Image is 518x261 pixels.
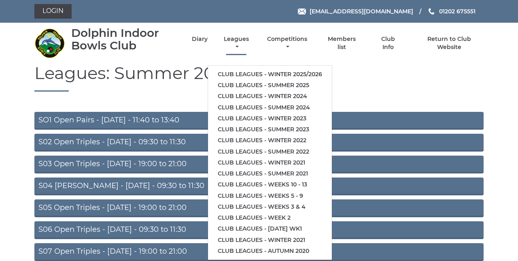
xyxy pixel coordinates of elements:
a: Club leagues - Summer 2021 [208,168,332,179]
a: Competitions [265,35,309,51]
a: Club leagues - Summer 2023 [208,124,332,135]
a: Email [EMAIL_ADDRESS][DOMAIN_NAME] [298,7,413,16]
a: Club leagues - Winter 2021 [208,157,332,168]
a: Club leagues - Winter 2024 [208,91,332,102]
a: S07 Open Triples - [DATE] - 19:00 to 21:00 [34,243,484,261]
a: S02 Open Triples - [DATE] - 09:30 to 11:30 [34,134,484,152]
a: Diary [192,35,208,43]
img: Phone us [429,8,434,15]
a: Club leagues - Winter 2025/2026 [208,69,332,80]
a: Club Info [375,35,401,51]
a: Club leagues - Winter 2021 [208,235,332,246]
h1: Leagues: Summer 2025 [34,64,484,92]
a: Leagues [222,35,251,51]
a: Club leagues - Weeks 5 - 9 [208,190,332,201]
a: SO1 Open Pairs - [DATE] - 11:40 to 13:40 [34,112,484,130]
div: Dolphin Indoor Bowls Club [71,27,178,52]
span: [EMAIL_ADDRESS][DOMAIN_NAME] [310,8,413,15]
img: Dolphin Indoor Bowls Club [34,28,65,58]
a: Club leagues - Winter 2023 [208,113,332,124]
a: S06 Open Triples - [DATE] - 09:30 to 11:30 [34,221,484,239]
a: Club leagues - [DATE] wk1 [208,223,332,234]
a: Club leagues - Weeks 10 - 13 [208,179,332,190]
ul: Leagues [208,65,332,260]
img: Email [298,9,306,15]
a: Return to Club Website [415,35,484,51]
a: S03 Open Triples - [DATE] - 19:00 to 21:00 [34,156,484,173]
a: Members list [323,35,361,51]
a: Club leagues - Autumn 2020 [208,246,332,257]
a: Club leagues - Weeks 3 & 4 [208,201,332,212]
a: Login [34,4,72,19]
a: Club leagues - Winter 2022 [208,135,332,146]
a: Phone us 01202 675551 [427,7,476,16]
a: Club leagues - Summer 2024 [208,102,332,113]
span: 01202 675551 [439,8,476,15]
a: Club leagues - Week 2 [208,212,332,223]
a: S04 [PERSON_NAME] - [DATE] - 09:30 to 11:30 [34,178,484,195]
a: Club leagues - Summer 2022 [208,146,332,157]
a: S05 Open Triples - [DATE] - 19:00 to 21:00 [34,199,484,217]
a: Club leagues - Summer 2025 [208,80,332,91]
